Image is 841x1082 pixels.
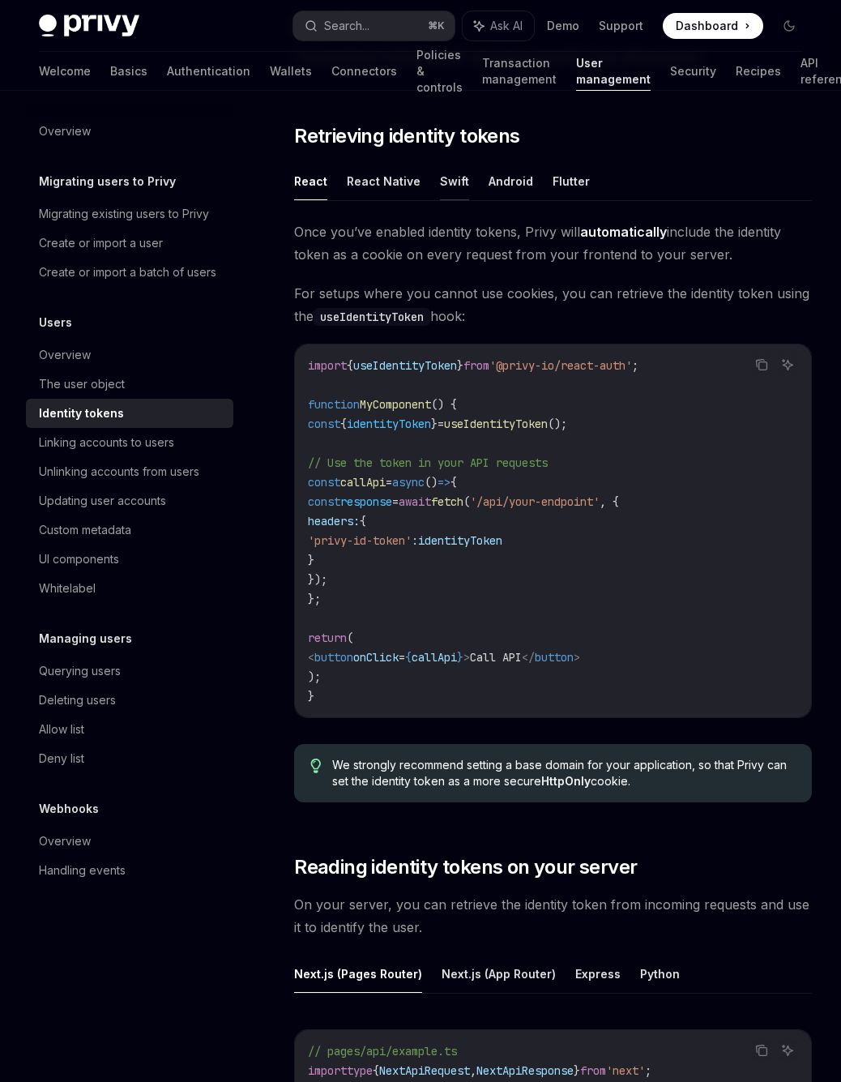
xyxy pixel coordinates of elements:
h5: Webhooks [39,799,99,819]
a: Basics [110,52,147,91]
span: => [438,475,450,490]
span: } [457,358,463,373]
h5: Migrating users to Privy [39,172,176,191]
span: useIdentityToken [444,417,548,431]
span: 'next' [606,1063,645,1078]
div: Identity tokens [39,404,124,423]
a: Linking accounts to users [26,428,233,457]
a: UI components [26,545,233,574]
span: } [308,689,314,704]
button: Ask AI [777,354,798,375]
a: Welcome [39,52,91,91]
div: Create or import a batch of users [39,263,216,282]
span: fetch [431,494,463,509]
a: Querying users [26,656,233,686]
span: () { [431,397,457,412]
span: { [360,514,366,528]
span: </ [522,650,535,665]
span: const [308,417,340,431]
span: Ask AI [490,18,523,34]
span: } [457,650,463,665]
a: User management [576,52,651,91]
span: ( [347,631,353,645]
span: const [308,475,340,490]
button: Android [489,162,533,200]
a: Demo [547,18,579,34]
span: { [450,475,457,490]
button: Express [575,955,621,993]
span: = [392,494,399,509]
span: { [373,1063,379,1078]
span: onClick [353,650,399,665]
a: Create or import a user [26,229,233,258]
span: identityToken [418,533,502,548]
svg: Tip [310,759,322,773]
a: Create or import a batch of users [26,258,233,287]
span: (); [548,417,567,431]
button: Copy the contents from the code block [751,1040,772,1061]
a: Overview [26,340,233,370]
span: // Use the token in your API requests [308,455,548,470]
a: Policies & controls [416,52,463,91]
div: Create or import a user [39,233,163,253]
span: On your server, you can retrieve the identity token from incoming requests and use it to identify... [294,893,812,939]
span: } [431,417,438,431]
span: ( [463,494,470,509]
button: Ask AI [463,11,534,41]
a: Wallets [270,52,312,91]
span: } [308,553,314,567]
button: React Native [347,162,420,200]
span: We strongly recommend setting a base domain for your application, so that Privy can set the ident... [332,757,796,789]
span: import [308,358,347,373]
span: // pages/api/example.ts [308,1044,457,1058]
span: await [399,494,431,509]
span: import [308,1063,347,1078]
div: Deny list [39,749,84,768]
button: Next.js (App Router) [442,955,556,993]
a: Whitelabel [26,574,233,603]
button: Python [640,955,680,993]
a: Custom metadata [26,515,233,545]
span: function [308,397,360,412]
span: 'privy-id-token' [308,533,412,548]
a: Connectors [331,52,397,91]
span: ; [632,358,638,373]
span: () [425,475,438,490]
button: React [294,162,327,200]
div: Updating user accounts [39,491,166,511]
div: The user object [39,374,125,394]
span: callApi [412,650,457,665]
span: from [580,1063,606,1078]
span: { [340,417,347,431]
span: ; [645,1063,651,1078]
div: Overview [39,345,91,365]
span: return [308,631,347,645]
a: Overview [26,827,233,856]
button: Toggle dark mode [776,13,802,39]
span: For setups where you cannot use cookies, you can retrieve the identity token using the hook: [294,282,812,327]
a: Recipes [736,52,781,91]
a: The user object [26,370,233,399]
span: '@privy-io/react-auth' [489,358,632,373]
span: }; [308,592,321,606]
h5: Managing users [39,629,132,648]
span: Call API [470,650,522,665]
a: Migrating existing users to Privy [26,199,233,229]
span: > [463,650,470,665]
strong: HttpOnly [541,774,591,788]
span: identityToken [347,417,431,431]
a: Security [670,52,716,91]
span: response [340,494,392,509]
button: Copy the contents from the code block [751,354,772,375]
div: Querying users [39,661,121,681]
span: > [574,650,580,665]
span: } [574,1063,580,1078]
a: Allow list [26,715,233,744]
a: Deny list [26,744,233,773]
a: Handling events [26,856,233,885]
a: Overview [26,117,233,146]
a: Unlinking accounts from users [26,457,233,486]
a: Deleting users [26,686,233,715]
strong: automatically [580,224,667,240]
button: Swift [440,162,469,200]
